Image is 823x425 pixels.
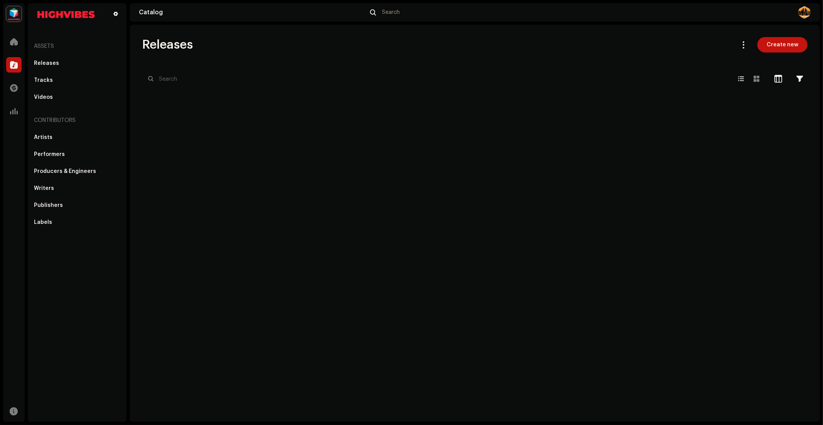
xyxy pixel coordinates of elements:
[31,90,123,105] re-m-nav-item: Videos
[34,168,96,174] div: Producers & Engineers
[31,111,123,130] re-a-nav-header: Contributors
[34,134,52,141] div: Artists
[767,37,798,52] span: Create new
[31,198,123,213] re-m-nav-item: Publishers
[34,151,65,157] div: Performers
[34,219,52,225] div: Labels
[34,185,54,191] div: Writers
[34,9,99,19] img: d4093022-bcd4-44a3-a5aa-2cc358ba159b
[382,9,400,15] span: Search
[34,77,53,83] div: Tracks
[34,202,63,208] div: Publishers
[139,9,361,15] div: Catalog
[757,37,808,52] button: Create new
[31,37,123,56] re-a-nav-header: Assets
[142,37,193,52] span: Releases
[31,130,123,145] re-m-nav-item: Artists
[31,164,123,179] re-m-nav-item: Producers & Engineers
[31,147,123,162] re-m-nav-item: Performers
[6,6,22,22] img: feab3aad-9b62-475c-8caf-26f15a9573ee
[34,60,59,66] div: Releases
[31,181,123,196] re-m-nav-item: Writers
[34,94,53,100] div: Videos
[31,56,123,71] re-m-nav-item: Releases
[31,73,123,88] re-m-nav-item: Tracks
[142,71,727,86] input: Search
[31,215,123,230] re-m-nav-item: Labels
[798,6,811,19] img: 9b093aef-a43a-421f-a4b1-7788ca1070fc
